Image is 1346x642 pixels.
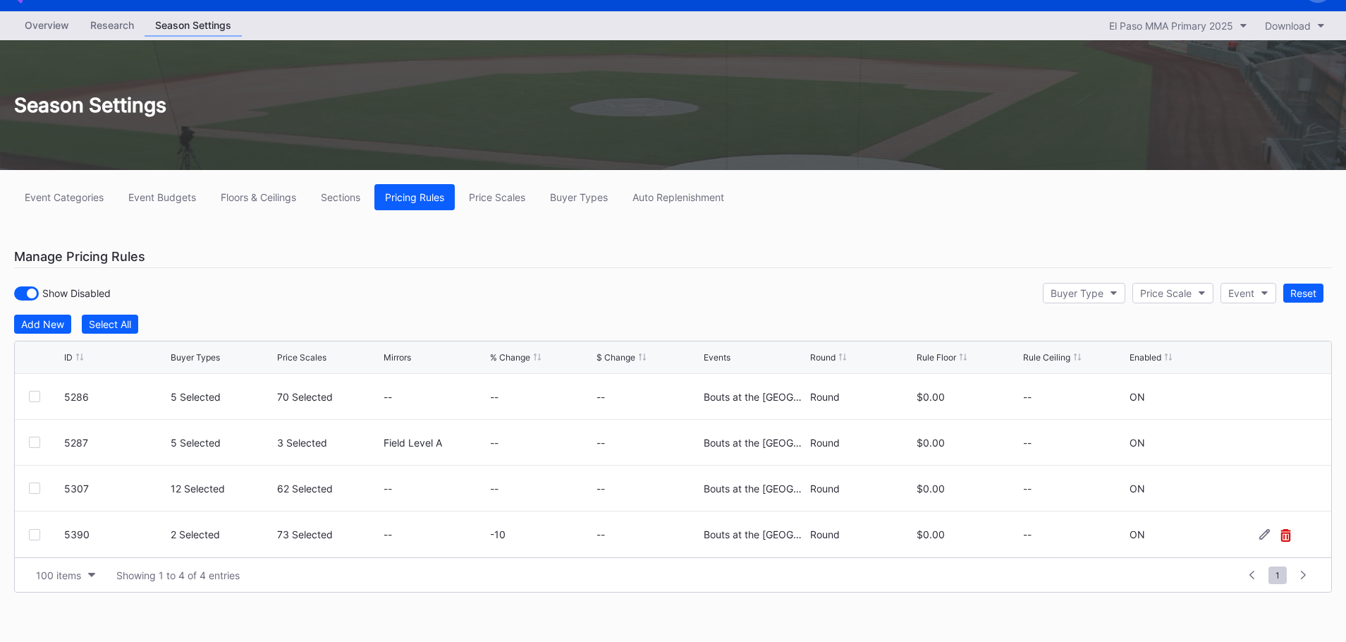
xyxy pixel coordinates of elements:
div: Download [1265,20,1311,32]
div: Reset [1290,287,1316,299]
button: Download [1258,16,1332,35]
div: ON [1130,483,1145,495]
div: Bouts at the [GEOGRAPHIC_DATA][DATE] [704,528,807,540]
div: -- [1023,528,1126,540]
button: Auto Replenishment [622,184,735,210]
div: Round [810,352,836,363]
div: -- [596,391,699,403]
a: Season Settings [145,15,242,37]
div: -- [384,391,487,403]
button: Price Scales [458,184,536,210]
div: Event [1228,287,1254,299]
div: Enabled [1130,352,1161,363]
div: El Paso MMA Primary 2025 [1109,20,1233,32]
div: 5 Selected [171,437,274,449]
div: Bouts at the [GEOGRAPHIC_DATA][DATE] [704,483,807,495]
button: Buyer Types [539,184,618,210]
div: ON [1130,528,1145,540]
div: Rule Ceiling [1023,352,1070,363]
div: 2 Selected [171,528,274,540]
div: 100 items [36,569,81,581]
div: Field Level A [384,437,487,449]
div: -- [490,437,593,449]
a: Research [80,15,145,37]
button: Event Budgets [118,184,207,210]
div: -- [490,391,593,403]
div: Mirrors [384,352,411,363]
div: 5286 [64,391,167,403]
div: 70 Selected [277,391,380,403]
div: 5307 [64,483,167,495]
div: Show Disabled [14,286,111,301]
span: 1 [1268,567,1287,584]
button: Floors & Ceilings [210,184,307,210]
div: $0.00 [917,437,1020,449]
div: 3 Selected [277,437,380,449]
div: Pricing Rules [385,191,444,203]
button: Buyer Type [1043,283,1125,303]
div: 12 Selected [171,483,274,495]
div: Manage Pricing Rules [14,246,1332,268]
button: 100 items [29,566,102,585]
div: Buyer Type [1051,287,1103,299]
div: -- [1023,437,1126,449]
div: -- [1023,483,1126,495]
div: Event Budgets [128,191,196,203]
div: 5390 [64,528,167,540]
button: Select All [82,315,138,334]
button: Price Scale [1132,283,1213,303]
button: Sections [310,184,371,210]
div: Buyer Types [171,352,220,363]
div: -- [384,483,487,495]
div: Price Scale [1140,287,1192,299]
div: Price Scales [469,191,525,203]
div: -- [1023,391,1126,403]
div: Round [810,483,913,495]
div: ID [64,352,73,363]
div: $0.00 [917,528,1020,540]
div: Round [810,391,913,403]
button: Event Categories [14,184,114,210]
button: Add New [14,315,71,334]
div: Event Categories [25,191,104,203]
div: Bouts at the [GEOGRAPHIC_DATA][DATE] [704,437,807,449]
div: Research [80,15,145,35]
div: $0.00 [917,483,1020,495]
div: Rule Floor [917,352,956,363]
button: Event [1220,283,1276,303]
a: Overview [14,15,80,37]
div: Select All [89,318,131,330]
a: Pricing Rules [374,184,455,210]
div: Price Scales [277,352,326,363]
div: 5 Selected [171,391,274,403]
div: Sections [321,191,360,203]
div: -- [384,528,487,540]
div: Overview [14,15,80,35]
div: -10 [490,528,593,540]
div: Bouts at the [GEOGRAPHIC_DATA][DATE] [704,391,807,403]
button: Reset [1283,284,1323,303]
div: ON [1130,437,1145,449]
div: ON [1130,391,1145,403]
button: El Paso MMA Primary 2025 [1102,16,1254,35]
div: 62 Selected [277,483,380,495]
div: Buyer Types [550,191,608,203]
div: -- [490,483,593,495]
div: Auto Replenishment [632,191,724,203]
div: Round [810,437,913,449]
div: Events [704,352,730,363]
div: Floors & Ceilings [221,191,296,203]
div: 5287 [64,437,167,449]
div: Round [810,528,913,540]
div: -- [596,437,699,449]
div: -- [596,483,699,495]
div: $0.00 [917,391,1020,403]
div: % Change [490,352,530,363]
